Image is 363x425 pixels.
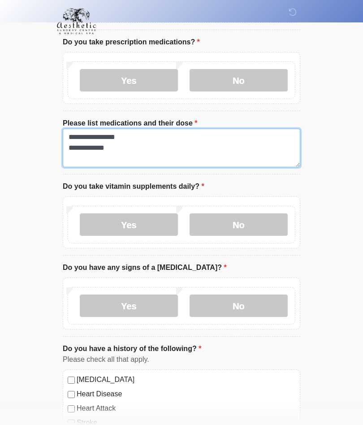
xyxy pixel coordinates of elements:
label: Do you take vitamin supplements daily? [63,181,204,192]
label: Yes [80,213,178,236]
label: No [190,213,288,236]
label: Do you have any signs of a [MEDICAL_DATA]? [63,262,227,273]
div: Please check all that apply. [63,354,300,365]
label: Yes [80,295,178,317]
label: No [190,69,288,91]
input: Heart Attack [68,405,75,412]
label: Do you have a history of the following? [63,343,201,354]
input: Heart Disease [68,391,75,398]
label: Heart Disease [77,389,295,399]
label: Please list medications and their dose [63,118,198,129]
input: [MEDICAL_DATA] [68,377,75,384]
label: Do you take prescription medications? [63,37,200,48]
label: Yes [80,69,178,91]
label: [MEDICAL_DATA] [77,374,295,385]
img: Aesthetic Surgery Centre, PLLC Logo [54,7,99,35]
label: Heart Attack [77,403,295,414]
label: No [190,295,288,317]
